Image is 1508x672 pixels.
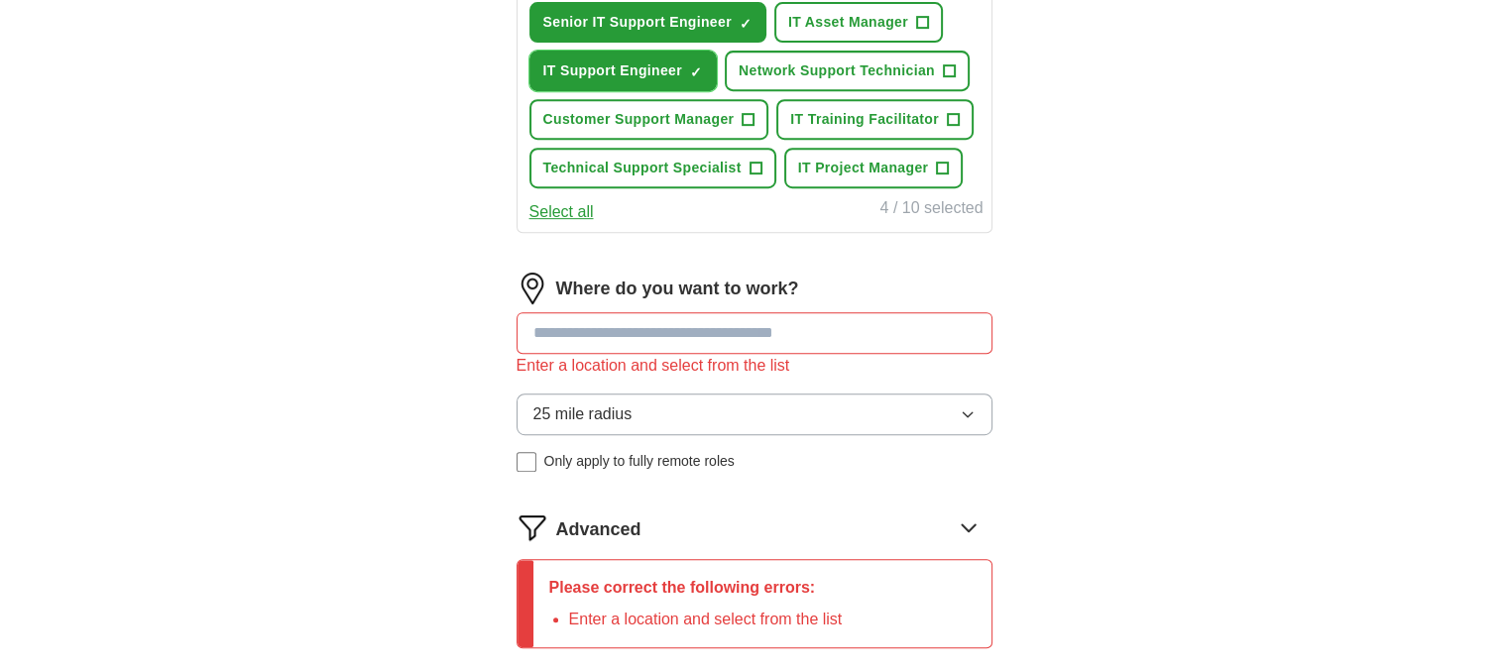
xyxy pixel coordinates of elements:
button: Customer Support Manager [529,99,769,140]
li: Enter a location and select from the list [569,608,843,631]
button: IT Asset Manager [774,2,943,43]
img: location.png [517,273,548,304]
span: IT Training Facilitator [790,109,939,130]
button: 25 mile radius [517,393,992,435]
span: Technical Support Specialist [543,158,742,178]
span: ✓ [690,64,702,80]
button: Network Support Technician [725,51,970,91]
div: Enter a location and select from the list [517,354,992,378]
img: filter [517,511,548,543]
input: Only apply to fully remote roles [517,452,536,472]
button: IT Project Manager [784,148,964,188]
button: Technical Support Specialist [529,148,776,188]
span: 25 mile radius [533,402,633,426]
button: Senior IT Support Engineer✓ [529,2,766,43]
div: 4 / 10 selected [879,196,983,224]
p: Please correct the following errors: [549,576,843,600]
button: Select all [529,200,594,224]
span: Advanced [556,516,641,543]
span: IT Asset Manager [788,12,908,33]
span: Only apply to fully remote roles [544,451,735,472]
span: IT Support Engineer [543,60,682,81]
button: IT Training Facilitator [776,99,974,140]
button: IT Support Engineer✓ [529,51,717,91]
span: Network Support Technician [739,60,935,81]
span: Customer Support Manager [543,109,735,130]
span: ✓ [740,16,752,32]
label: Where do you want to work? [556,276,799,302]
span: Senior IT Support Engineer [543,12,732,33]
span: IT Project Manager [798,158,929,178]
